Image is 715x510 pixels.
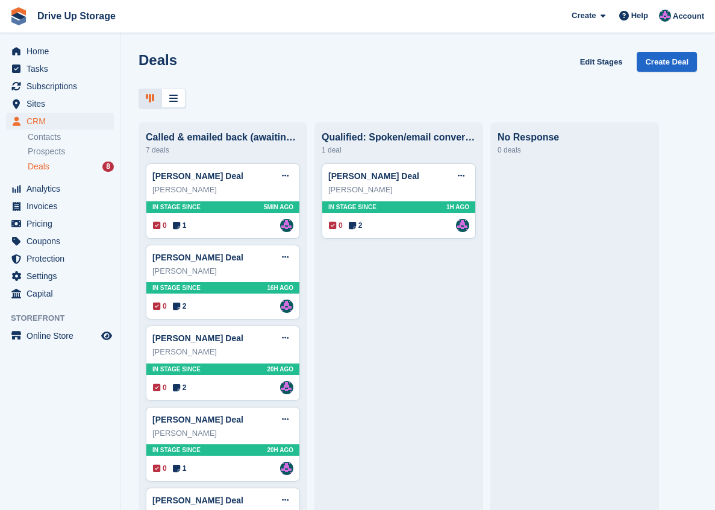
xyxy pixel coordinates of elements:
[27,215,99,232] span: Pricing
[173,463,187,474] span: 1
[28,145,114,158] a: Prospects
[27,250,99,267] span: Protection
[6,43,114,60] a: menu
[152,265,293,277] div: [PERSON_NAME]
[152,346,293,358] div: [PERSON_NAME]
[264,203,293,212] span: 5MIN AGO
[673,10,704,22] span: Account
[27,285,99,302] span: Capital
[152,445,201,455] span: In stage since
[11,312,120,324] span: Storefront
[6,198,114,215] a: menu
[27,95,99,112] span: Sites
[446,203,469,212] span: 1H AGO
[28,146,65,157] span: Prospects
[631,10,648,22] span: Help
[575,52,628,72] a: Edit Stages
[328,171,419,181] a: [PERSON_NAME] Deal
[28,161,49,172] span: Deals
[27,78,99,95] span: Subscriptions
[498,143,652,157] div: 0 deals
[6,60,114,77] a: menu
[153,301,167,312] span: 0
[152,184,293,196] div: [PERSON_NAME]
[152,283,201,292] span: In stage since
[572,10,596,22] span: Create
[267,445,293,455] span: 20H AGO
[267,365,293,374] span: 20H AGO
[173,301,187,312] span: 2
[6,180,114,197] a: menu
[27,268,99,285] span: Settings
[102,162,114,172] div: 8
[6,113,114,130] a: menu
[28,131,114,143] a: Contacts
[328,203,376,212] span: In stage since
[10,7,28,25] img: stora-icon-8386f47178a22dfd0bd8f6a31ec36ba5ce8667c1dd55bd0f319d3a0aa187defe.svg
[27,180,99,197] span: Analytics
[27,60,99,77] span: Tasks
[152,415,243,424] a: [PERSON_NAME] Deal
[6,285,114,302] a: menu
[33,6,120,26] a: Drive Up Storage
[152,496,243,505] a: [PERSON_NAME] Deal
[6,268,114,285] a: menu
[173,220,187,231] span: 1
[152,171,243,181] a: [PERSON_NAME] Deal
[28,160,114,173] a: Deals 8
[152,427,293,439] div: [PERSON_NAME]
[153,463,167,474] span: 0
[139,52,177,68] h1: Deals
[6,327,114,344] a: menu
[280,381,293,394] img: Andy
[27,43,99,60] span: Home
[6,250,114,267] a: menu
[6,233,114,250] a: menu
[6,215,114,232] a: menu
[637,52,697,72] a: Create Deal
[152,333,243,343] a: [PERSON_NAME] Deal
[456,219,469,232] img: Andy
[280,462,293,475] img: Andy
[322,132,476,143] div: Qualified: Spoken/email conversation with them
[659,10,671,22] img: Andy
[152,253,243,262] a: [PERSON_NAME] Deal
[322,143,476,157] div: 1 deal
[146,143,300,157] div: 7 deals
[349,220,363,231] span: 2
[329,220,343,231] span: 0
[153,220,167,231] span: 0
[173,382,187,393] span: 2
[280,300,293,313] img: Andy
[328,184,469,196] div: [PERSON_NAME]
[99,329,114,343] a: Preview store
[146,132,300,143] div: Called & emailed back (awaiting response)
[267,283,293,292] span: 16H AGO
[280,219,293,232] img: Andy
[27,327,99,344] span: Online Store
[6,95,114,112] a: menu
[27,233,99,250] span: Coupons
[498,132,652,143] div: No Response
[153,382,167,393] span: 0
[27,198,99,215] span: Invoices
[27,113,99,130] span: CRM
[6,78,114,95] a: menu
[152,365,201,374] span: In stage since
[152,203,201,212] span: In stage since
